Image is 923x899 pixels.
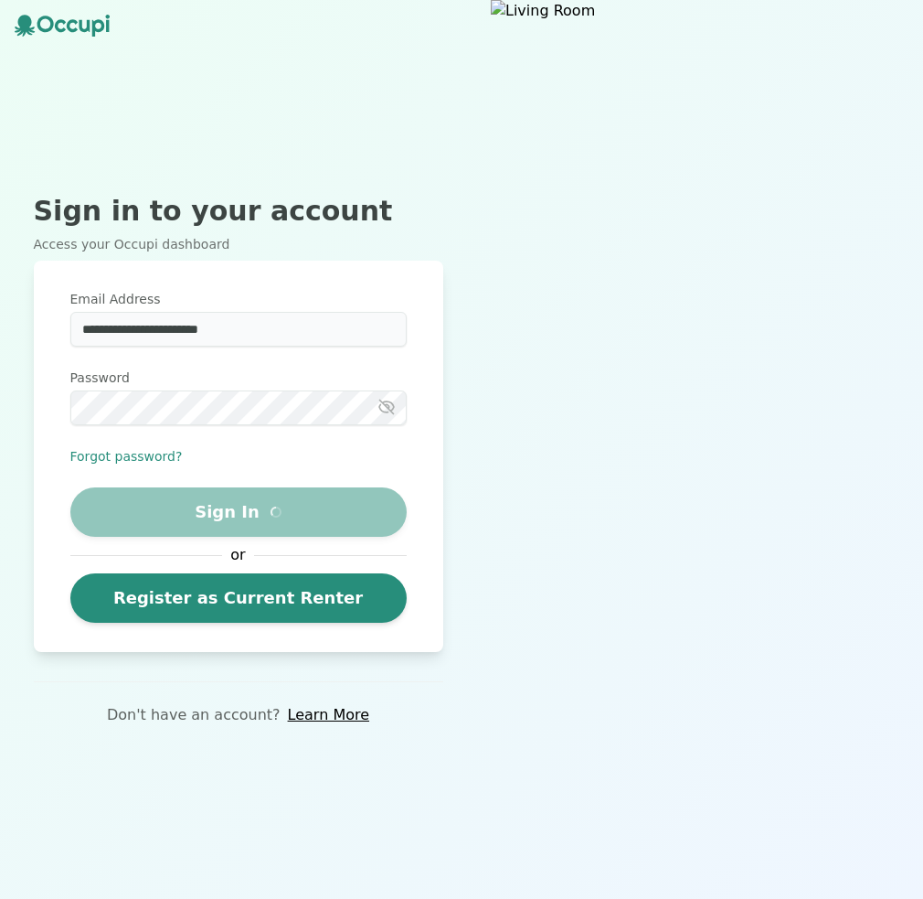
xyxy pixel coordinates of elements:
h2: Sign in to your account [34,195,443,228]
p: Access your Occupi dashboard [34,235,443,253]
p: Don't have an account? [107,704,281,726]
label: Email Address [70,290,407,308]
label: Password [70,369,407,387]
a: Register as Current Renter [70,573,407,623]
a: Learn More [288,704,369,726]
span: or [222,544,255,566]
button: Forgot password? [70,447,183,466]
